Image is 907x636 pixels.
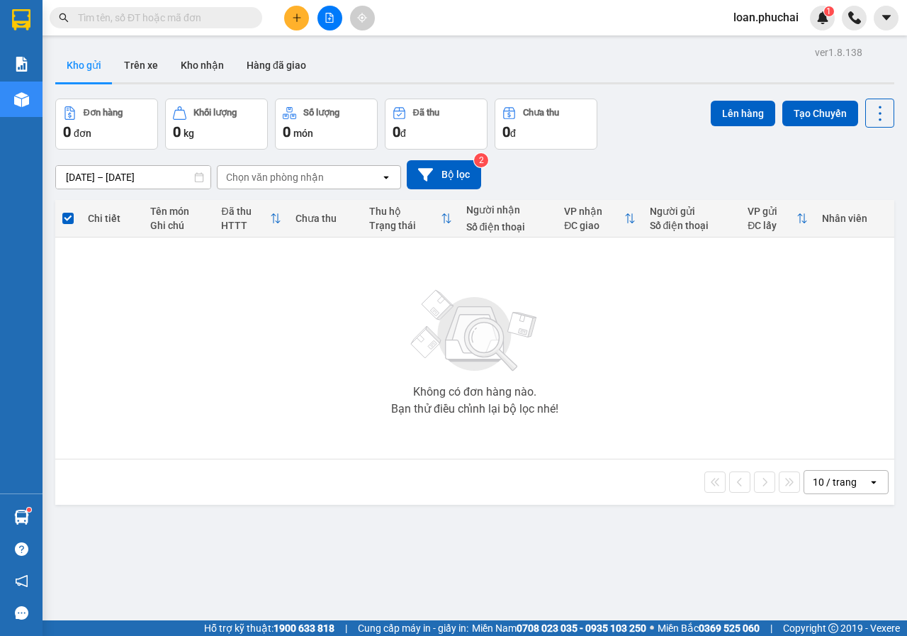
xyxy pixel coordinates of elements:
img: solution-icon [14,57,29,72]
button: Hàng đã giao [235,48,317,82]
span: caret-down [880,11,893,24]
div: Đơn hàng [84,108,123,118]
button: caret-down [874,6,898,30]
div: Không có đơn hàng nào. [413,386,536,398]
img: icon-new-feature [816,11,829,24]
span: 0 [63,123,71,140]
span: kg [184,128,194,139]
strong: 0369 525 060 [699,623,760,634]
div: Chọn văn phòng nhận [226,170,324,184]
button: Đơn hàng0đơn [55,99,158,150]
div: VP nhận [564,206,624,217]
div: Số lượng [303,108,339,118]
th: Toggle SortBy [214,200,288,238]
div: Số điện thoại [466,221,551,233]
button: file-add [317,6,342,30]
sup: 1 [27,508,31,512]
div: ver 1.8.138 [815,45,862,60]
button: Trên xe [113,48,169,82]
th: Toggle SortBy [557,200,642,238]
span: đơn [74,128,91,139]
button: Lên hàng [711,101,775,126]
span: loan.phuchai [722,9,810,26]
span: Miền Nam [472,620,646,636]
strong: 0708 023 035 - 0935 103 250 [517,623,646,634]
span: file-add [325,13,334,23]
img: logo-vxr [12,9,30,30]
div: Ghi chú [150,220,207,231]
svg: open [868,476,879,488]
span: món [293,128,313,139]
span: Miền Bắc [658,620,760,636]
span: 1 [826,6,831,16]
button: plus [284,6,309,30]
div: 10 / trang [813,475,857,489]
span: search [59,13,69,23]
span: | [345,620,347,636]
span: notification [15,574,28,588]
div: Người gửi [650,206,734,217]
th: Toggle SortBy [740,200,814,238]
button: Bộ lọc [407,160,481,189]
div: Tên món [150,206,207,217]
span: question-circle [15,542,28,556]
span: ⚪️ [650,625,654,631]
span: đ [400,128,406,139]
div: ĐC lấy [748,220,796,231]
button: Kho nhận [169,48,235,82]
button: Số lượng0món [275,99,378,150]
button: Chưa thu0đ [495,99,597,150]
button: Kho gửi [55,48,113,82]
span: đ [510,128,516,139]
div: Đã thu [221,206,269,217]
button: aim [350,6,375,30]
div: Khối lượng [193,108,237,118]
span: Hỗ trợ kỹ thuật: [204,620,334,636]
span: Cung cấp máy in - giấy in: [358,620,468,636]
div: ĐC giao [564,220,624,231]
img: warehouse-icon [14,510,29,525]
button: Khối lượng0kg [165,99,268,150]
span: | [770,620,772,636]
div: Trạng thái [369,220,440,231]
div: Chưa thu [295,213,355,224]
div: Số điện thoại [650,220,734,231]
img: svg+xml;base64,PHN2ZyBjbGFzcz0ibGlzdC1wbHVnX19zdmciIHhtbG5zPSJodHRwOi8vd3d3LnczLm9yZy8yMDAwL3N2Zy... [404,281,546,381]
button: Tạo Chuyến [782,101,858,126]
div: Đã thu [413,108,439,118]
span: 0 [393,123,400,140]
span: message [15,606,28,620]
div: Thu hộ [369,206,440,217]
img: phone-icon [848,11,861,24]
input: Tìm tên, số ĐT hoặc mã đơn [78,10,245,26]
img: warehouse-icon [14,92,29,107]
div: Nhân viên [822,213,887,224]
span: 0 [173,123,181,140]
th: Toggle SortBy [362,200,458,238]
div: Chi tiết [88,213,136,224]
div: VP gửi [748,206,796,217]
span: 0 [502,123,510,140]
div: Chưa thu [523,108,559,118]
div: HTTT [221,220,269,231]
span: aim [357,13,367,23]
sup: 1 [824,6,834,16]
span: copyright [828,623,838,633]
span: 0 [283,123,291,140]
strong: 1900 633 818 [274,623,334,634]
svg: open [381,172,392,183]
input: Select a date range. [56,166,210,189]
button: Đã thu0đ [385,99,488,150]
span: plus [292,13,302,23]
sup: 2 [474,153,488,167]
div: Bạn thử điều chỉnh lại bộ lọc nhé! [391,403,558,415]
div: Người nhận [466,204,551,216]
